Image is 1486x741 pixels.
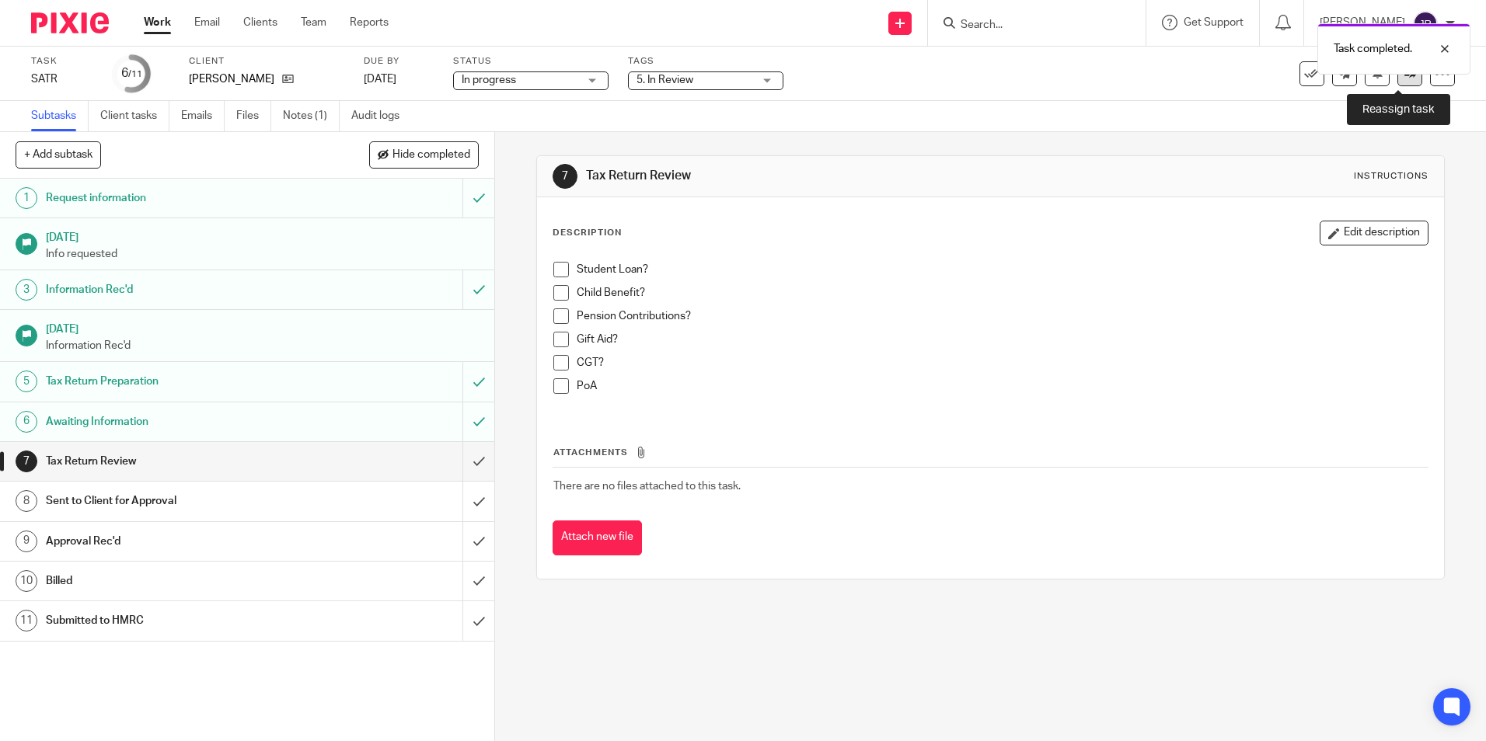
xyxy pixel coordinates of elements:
div: 7 [16,451,37,472]
span: There are no files attached to this task. [553,481,741,492]
h1: Sent to Client for Approval [46,489,313,513]
img: Pixie [31,12,109,33]
div: 11 [16,610,37,631]
a: Emails [181,101,225,131]
div: 8 [16,490,37,512]
div: SATR [31,71,93,87]
h1: Request information [46,186,313,210]
span: 5. In Review [637,75,693,85]
p: Task completed. [1334,41,1412,57]
a: Team [301,15,326,30]
small: /11 [128,70,142,78]
div: Instructions [1354,170,1428,183]
a: Subtasks [31,101,89,131]
p: Student Loan? [577,262,1427,277]
h1: Awaiting Information [46,410,313,433]
label: Due by [364,55,434,68]
h1: Tax Return Review [586,168,1024,184]
a: Notes (1) [283,101,340,131]
h1: Billed [46,569,313,593]
h1: Information Rec'd [46,278,313,301]
button: + Add subtask [16,141,101,168]
button: Attach new file [553,520,642,555]
div: 1 [16,187,37,209]
div: 7 [553,164,577,189]
p: CGT? [577,355,1427,370]
p: Pension Contributions? [577,308,1427,324]
p: Info requested [46,246,480,262]
img: svg%3E [1413,11,1438,36]
label: Tags [628,55,783,68]
label: Status [453,55,609,68]
h1: [DATE] [46,318,480,337]
p: Gift Aid? [577,332,1427,347]
div: 9 [16,531,37,552]
a: Reports [350,15,389,30]
p: PoA [577,378,1427,394]
span: Attachments [553,448,628,457]
div: 3 [16,279,37,301]
p: Information Rec'd [46,338,480,353]
button: Hide completed [369,141,479,168]
span: In progress [462,75,516,85]
div: 5 [16,370,37,392]
a: Audit logs [351,101,411,131]
a: Clients [243,15,277,30]
label: Task [31,55,93,68]
span: Hide completed [392,149,470,162]
div: 6 [16,411,37,433]
div: 10 [16,570,37,592]
label: Client [189,55,344,68]
p: [PERSON_NAME] [189,71,274,87]
a: Files [236,101,271,131]
p: Description [553,227,622,239]
h1: Tax Return Review [46,450,313,473]
h1: Submitted to HMRC [46,609,313,632]
h1: Approval Rec'd [46,530,313,553]
a: Client tasks [100,101,169,131]
a: Work [144,15,171,30]
button: Edit description [1320,221,1428,245]
span: [DATE] [364,74,396,85]
div: 6 [121,64,142,82]
h1: Tax Return Preparation [46,370,313,393]
a: Email [194,15,220,30]
h1: [DATE] [46,226,480,245]
p: Child Benefit? [577,285,1427,301]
